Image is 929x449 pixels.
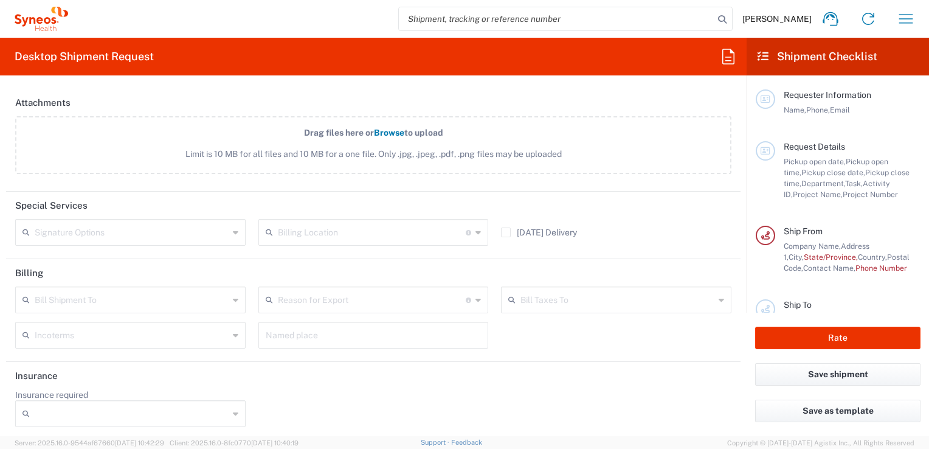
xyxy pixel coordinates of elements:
[784,242,841,251] span: Company Name,
[784,105,806,114] span: Name,
[755,327,920,349] button: Rate
[421,439,451,446] a: Support
[789,252,804,262] span: City,
[115,439,164,447] span: [DATE] 10:42:29
[451,439,482,446] a: Feedback
[801,168,865,177] span: Pickup close date,
[758,49,877,64] h2: Shipment Checklist
[755,363,920,386] button: Save shipment
[170,439,299,447] span: Client: 2025.16.0-8fc0770
[803,263,855,273] span: Contact Name,
[501,228,577,237] label: [DATE] Delivery
[804,252,858,262] span: State/Province,
[806,105,830,114] span: Phone,
[784,90,871,100] span: Requester Information
[304,128,374,137] span: Drag files here or
[793,190,843,199] span: Project Name,
[15,97,71,109] h2: Attachments
[845,179,863,188] span: Task,
[15,389,88,400] label: Insurance required
[784,142,845,151] span: Request Details
[801,179,845,188] span: Department,
[855,263,907,273] span: Phone Number
[404,128,443,137] span: to upload
[830,105,850,114] span: Email
[15,200,88,212] h2: Special Services
[755,400,920,422] button: Save as template
[15,439,164,447] span: Server: 2025.16.0-9544af67660
[784,157,846,166] span: Pickup open date,
[727,437,914,448] span: Copyright © [DATE]-[DATE] Agistix Inc., All Rights Reserved
[374,128,404,137] span: Browse
[15,49,154,64] h2: Desktop Shipment Request
[399,7,714,30] input: Shipment, tracking or reference number
[784,226,823,236] span: Ship From
[251,439,299,447] span: [DATE] 10:40:19
[15,267,43,279] h2: Billing
[843,190,898,199] span: Project Number
[742,13,812,24] span: [PERSON_NAME]
[42,148,705,161] span: Limit is 10 MB for all files and 10 MB for a one file. Only .jpg, .jpeg, .pdf, .png files may be ...
[858,252,887,262] span: Country,
[784,300,812,310] span: Ship To
[15,370,58,382] h2: Insurance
